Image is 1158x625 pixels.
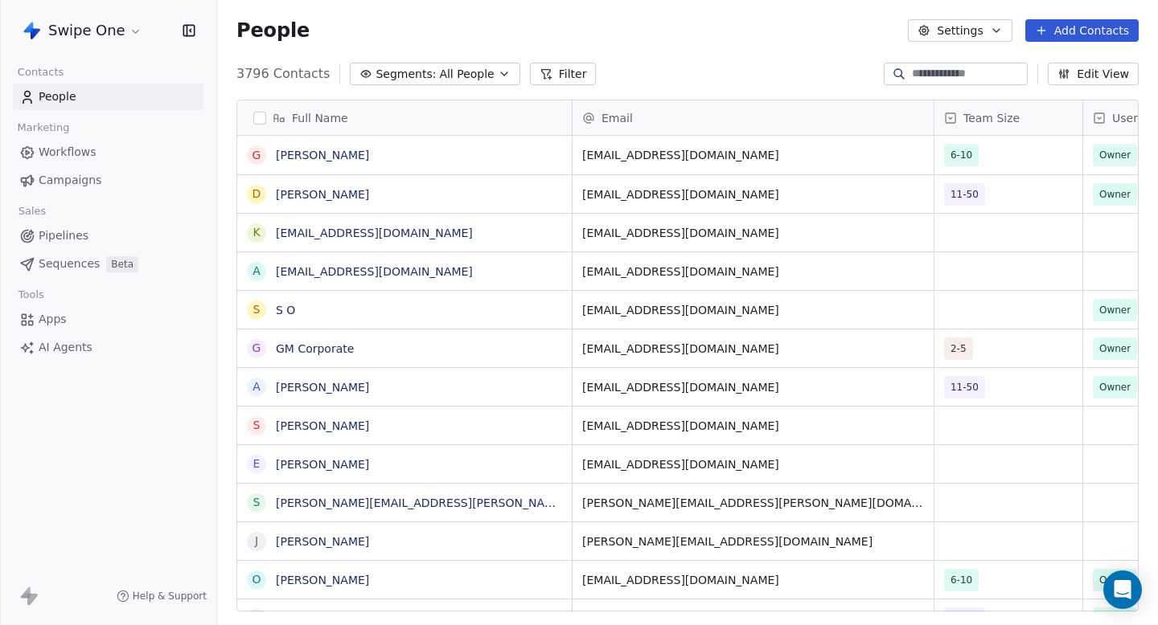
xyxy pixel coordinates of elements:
[237,136,573,612] div: grid
[582,263,924,280] span: [EMAIL_ADDRESS][DOMAIN_NAME]
[1099,302,1131,318] span: Owner
[1099,341,1131,357] span: Owner
[13,334,203,361] a: AI Agents
[276,149,369,161] a: [PERSON_NAME]
[582,147,924,163] span: [EMAIL_ADDRESS][DOMAIN_NAME]
[39,227,88,244] span: Pipelines
[253,417,261,434] div: S
[582,495,924,511] span: [PERSON_NAME][EMAIL_ADDRESS][PERSON_NAME][DOMAIN_NAME]
[276,381,369,394] a: [PERSON_NAME]
[13,223,203,249] a: Pipelines
[23,21,42,40] img: Swipe%20One%20Logo%201-1.svg
[276,535,369,548] a: [PERSON_NAME]
[276,496,659,509] a: [PERSON_NAME][EMAIL_ADDRESS][PERSON_NAME][DOMAIN_NAME]
[951,341,967,357] span: 2-5
[11,199,53,223] span: Sales
[276,419,369,432] a: [PERSON_NAME]
[1099,379,1131,395] span: Owner
[276,342,354,355] a: GM Corporate
[10,116,76,140] span: Marketing
[1048,63,1139,85] button: Edit View
[11,283,51,307] span: Tools
[934,100,1082,135] div: Team Size
[951,186,979,202] span: 11-50
[276,265,473,278] a: [EMAIL_ADDRESS][DOMAIN_NAME]
[582,456,924,472] span: [EMAIL_ADDRESS][DOMAIN_NAME]
[253,301,261,318] div: S
[908,19,1012,42] button: Settings
[1099,186,1131,202] span: Owner
[39,144,96,161] span: Workflows
[582,341,924,357] span: [EMAIL_ADDRESS][DOMAIN_NAME]
[253,378,261,395] div: A
[951,572,972,588] span: 6-10
[253,263,261,280] div: a
[276,227,473,239] a: [EMAIL_ADDRESS][DOMAIN_NAME]
[582,572,924,588] span: [EMAIL_ADDRESS][DOMAIN_NAME]
[276,188,369,201] a: [PERSON_NAME]
[530,63,597,85] button: Filter
[39,311,67,328] span: Apps
[13,167,203,194] a: Campaigns
[39,339,92,356] span: AI Agents
[253,494,261,511] div: s
[1025,19,1139,42] button: Add Contacts
[133,590,207,603] span: Help & Support
[276,612,369,625] a: [PERSON_NAME]
[39,88,76,105] span: People
[253,147,261,164] div: G
[573,100,934,135] div: Email
[582,302,924,318] span: [EMAIL_ADDRESS][DOMAIN_NAME]
[48,20,125,41] span: Swipe One
[13,139,203,165] a: Workflows
[253,455,261,472] div: E
[117,590,207,603] a: Help & Support
[376,66,436,83] span: Segments:
[19,17,146,44] button: Swipe One
[253,224,260,241] div: k
[106,256,138,272] span: Beta
[255,533,258,549] div: J
[439,66,494,83] span: All People
[236,18,310,43] span: People
[39,255,100,272] span: Sequences
[1099,147,1131,163] span: Owner
[582,533,924,549] span: [PERSON_NAME][EMAIL_ADDRESS][DOMAIN_NAME]
[951,147,972,163] span: 6-10
[276,304,295,317] a: S O
[13,251,203,277] a: SequencesBeta
[276,458,369,471] a: [PERSON_NAME]
[582,379,924,395] span: [EMAIL_ADDRESS][DOMAIN_NAME]
[1099,572,1131,588] span: Owner
[10,60,71,84] span: Contacts
[963,110,1020,126] span: Team Size
[951,379,979,395] span: 11-50
[253,186,261,202] div: D
[13,84,203,110] a: People
[582,418,924,434] span: [EMAIL_ADDRESS][DOMAIN_NAME]
[236,64,330,84] span: 3796 Contacts
[582,225,924,241] span: [EMAIL_ADDRESS][DOMAIN_NAME]
[1103,570,1142,609] div: Open Intercom Messenger
[602,110,633,126] span: Email
[252,571,261,588] div: O
[237,100,572,135] div: Full Name
[253,340,261,357] div: G
[276,574,369,586] a: [PERSON_NAME]
[582,186,924,202] span: [EMAIL_ADDRESS][DOMAIN_NAME]
[13,306,203,333] a: Apps
[292,110,348,126] span: Full Name
[39,172,101,189] span: Campaigns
